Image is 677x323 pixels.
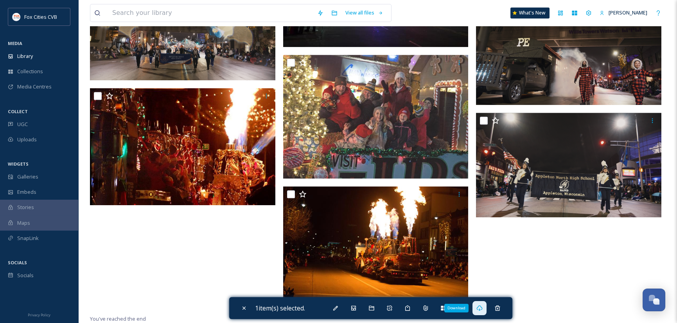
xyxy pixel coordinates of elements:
span: Collections [17,68,43,75]
button: Open Chat [643,289,665,311]
a: View all files [341,5,387,20]
span: Embeds [17,188,36,196]
span: SOCIALS [8,260,27,265]
a: Privacy Policy [28,310,50,319]
span: Media Centres [17,83,52,90]
img: images.png [13,13,20,21]
span: Uploads [17,136,37,143]
span: Socials [17,272,34,279]
span: COLLECT [8,108,28,114]
img: Appleton Christmas Parade - 2016 (11).jpg [283,186,469,310]
img: FCCVB Holiday FS Still 27 - Christmas Parade Event (2).png [476,1,661,105]
span: SnapLink [17,235,39,242]
input: Search your library [108,4,313,22]
span: Library [17,52,33,60]
div: Download [444,304,469,312]
span: Fox Cities CVB [24,13,57,20]
span: You've reached the end [90,315,146,322]
img: Appleton Christmas Parade 2019 (2).png [476,113,661,217]
img: Appleton Christmas Parade - 2016 (9).jpg [283,55,469,179]
span: Maps [17,219,30,227]
span: [PERSON_NAME] [609,9,647,16]
span: 1 item(s) selected. [255,304,305,312]
a: What's New [510,7,550,18]
span: WIDGETS [8,161,29,167]
span: UGC [17,121,28,128]
span: Galleries [17,173,38,180]
span: Privacy Policy [28,312,50,318]
span: Stories [17,204,34,211]
a: [PERSON_NAME] [596,5,651,20]
img: Appleton Christmas Parade - 2016 (14).jpg [90,88,275,205]
span: MEDIA [8,40,22,46]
